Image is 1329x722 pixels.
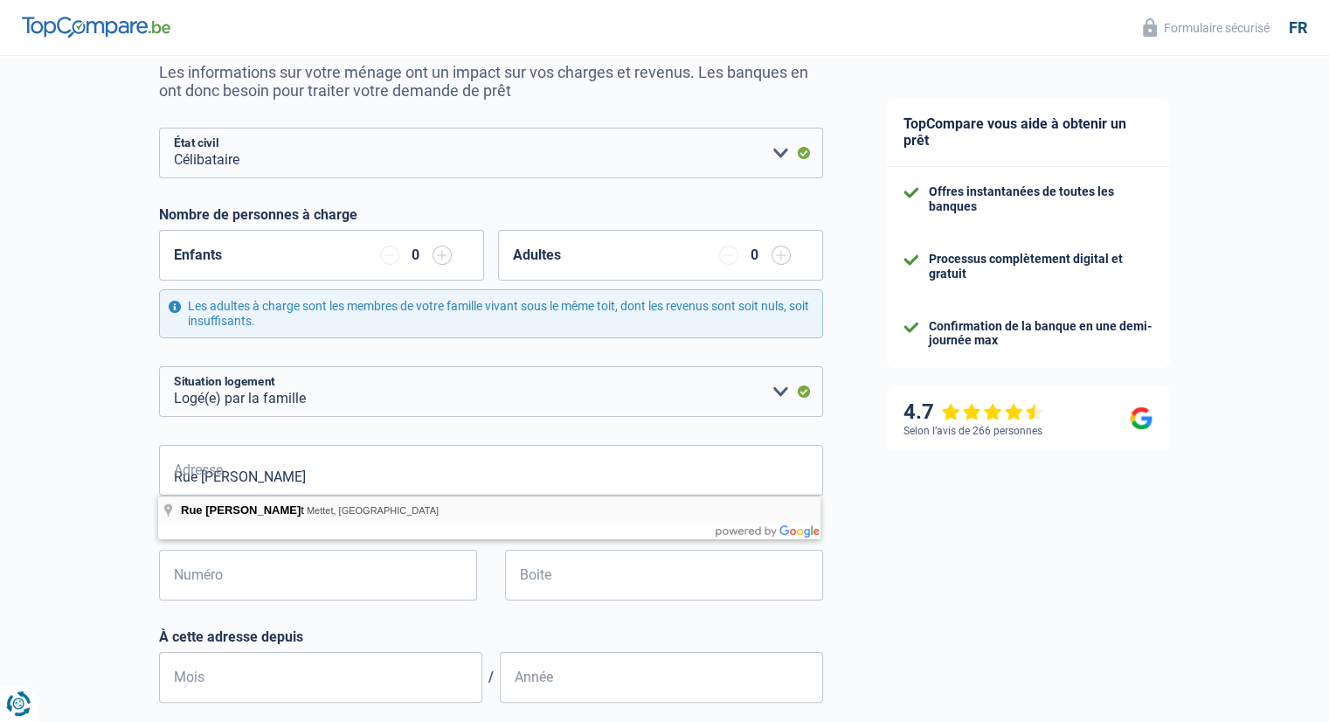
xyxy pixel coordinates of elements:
input: Sélectionnez votre adresse dans la barre de recherche [159,445,823,496]
div: Confirmation de la banque en une demi-journée max [929,319,1152,349]
div: Les adultes à charge sont les membres de votre famille vivant sous le même toit, dont les revenus... [159,289,823,338]
span: Rue [PERSON_NAME] [181,503,301,517]
input: AAAA [500,652,823,703]
img: TopCompare Logo [22,17,170,38]
div: TopCompare vous aide à obtenir un prêt [886,98,1170,167]
label: Enfants [174,248,222,262]
label: Adultes [513,248,561,262]
input: MM [159,652,482,703]
span: t [181,503,307,517]
div: 4.7 [903,399,1044,425]
span: / [482,669,500,685]
p: Les informations sur votre ménage ont un impact sur vos charges et revenus. Les banques en ont do... [159,63,823,100]
div: 0 [408,248,424,262]
label: À cette adresse depuis [159,628,823,645]
div: Offres instantanées de toutes les banques [929,184,1152,214]
button: Formulaire sécurisé [1132,13,1280,42]
div: fr [1289,18,1307,38]
img: Advertisement [4,556,5,557]
span: Mettet, [GEOGRAPHIC_DATA] [307,505,439,516]
div: Selon l’avis de 266 personnes [903,425,1042,437]
div: Processus complètement digital et gratuit [929,252,1152,281]
label: Nombre de personnes à charge [159,206,357,223]
div: 0 [747,248,763,262]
